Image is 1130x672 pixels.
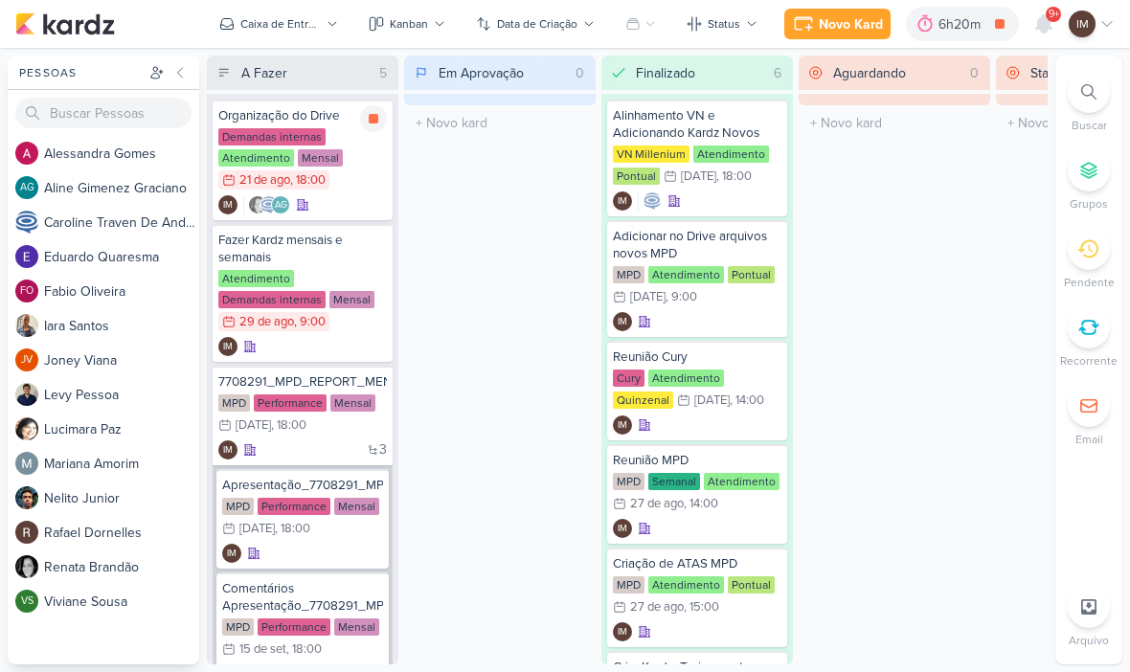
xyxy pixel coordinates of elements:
div: , 9:00 [666,291,697,303]
li: Ctrl + F [1055,71,1122,134]
div: R e n a t a B r a n d ã o [44,557,199,577]
div: Novo Kard [819,14,883,34]
div: , 18:00 [275,523,310,535]
div: Fazer Kardz mensais e semanais [218,232,387,266]
p: FO [20,286,34,297]
p: IM [618,628,627,638]
div: MPD [613,266,644,283]
div: , 14:00 [684,498,718,510]
div: , 14:00 [730,394,764,407]
p: IM [227,549,237,559]
p: AG [20,183,34,193]
p: AG [275,201,287,211]
div: Atendimento [218,149,294,167]
div: Quinzenal [613,392,673,409]
div: 0 [962,63,986,83]
img: Renata Brandão [248,195,267,214]
p: IM [223,201,233,211]
img: kardz.app [15,12,115,35]
div: 7708291_MPD_REPORT_MENSAL_AGOSTO [218,373,387,391]
div: Atendimento [218,270,294,287]
div: Isabella Machado Guimarães [218,337,237,356]
div: Isabella Machado Guimarães [613,312,632,331]
div: Alinhamento VN e Adicionando Kardz Novos [613,107,781,142]
div: Performance [258,618,330,636]
input: + Novo kard [802,109,986,137]
div: Colaboradores: Renata Brandão, Caroline Traven De Andrade, Aline Gimenez Graciano [243,195,290,214]
div: Apresentação_7708291_MPD_REPORT_MENSAL_AGOSTO [222,477,383,494]
div: 29 de ago [239,316,294,328]
div: Criador(a): Isabella Machado Guimarães [218,195,237,214]
div: , 18:00 [271,419,306,432]
p: JV [21,355,33,366]
div: Criador(a): Isabella Machado Guimarães [613,191,632,211]
div: A l e s s a n d r a G o m e s [44,144,199,164]
div: Pontual [728,576,775,594]
img: Levy Pessoa [15,383,38,406]
div: Pontual [613,168,660,185]
img: Caroline Traven De Andrade [260,195,279,214]
div: I a r a S a n t o s [44,316,199,336]
div: Isabella Machado Guimarães [222,544,241,563]
img: Rafael Dornelles [15,521,38,544]
div: MPD [613,576,644,594]
p: Buscar [1072,117,1107,134]
p: Arquivo [1069,632,1109,649]
div: [DATE] [239,523,275,535]
input: Buscar Pessoas [15,98,192,128]
div: Atendimento [648,370,724,387]
div: Parar relógio [360,105,387,132]
div: E d u a r d o Q u a r e s m a [44,247,199,267]
div: Mensal [330,394,375,412]
div: Criador(a): Isabella Machado Guimarães [613,312,632,331]
img: Caroline Traven De Andrade [15,211,38,234]
div: Fabio Oliveira [15,280,38,302]
img: Mariana Amorim [15,452,38,475]
div: V i v i a n e S o u s a [44,592,199,612]
div: Reunião MPD [613,452,781,469]
div: Mensal [334,498,379,515]
div: Criador(a): Isabella Machado Guimarães [218,440,237,459]
div: Semanal [648,473,700,490]
span: 3 [379,443,387,457]
div: Atendimento [693,146,769,163]
div: MPD [222,618,254,636]
div: MPD [613,473,644,490]
p: IM [1076,15,1089,33]
div: MPD [218,394,250,412]
div: Aline Gimenez Graciano [271,195,290,214]
div: M a r i a n a A m o r i m [44,454,199,474]
div: Criador(a): Isabella Machado Guimarães [613,519,632,538]
div: Cury [613,370,644,387]
div: Mensal [298,149,343,167]
p: IM [618,318,627,327]
div: 15 de set [239,643,286,656]
img: Eduardo Quaresma [15,245,38,268]
div: Colaboradores: Caroline Traven De Andrade [638,191,662,211]
div: Demandas internas [218,128,326,146]
p: IM [618,197,627,207]
div: Isabella Machado Guimarães [613,622,632,641]
div: Isabella Machado Guimarães [1069,11,1096,37]
div: Isabella Machado Guimarães [613,191,632,211]
div: Pontual [728,266,775,283]
img: Nelito Junior [15,486,38,509]
div: Demandas internas [218,291,326,308]
div: 0 [568,63,592,83]
div: Atendimento [648,266,724,283]
img: Lucimara Paz [15,417,38,440]
div: Comentários Apresentação_7708291_MPD_REPORT_MENSAL_AGOSTO [222,580,383,615]
div: Organização do Drive [218,107,387,124]
div: Isabella Machado Guimarães [613,519,632,538]
div: Performance [254,394,327,412]
div: , 18:00 [286,643,322,656]
div: Pessoas [15,64,146,81]
div: 21 de ago [239,174,290,187]
div: 27 de ago [630,498,684,510]
div: Performance [258,498,330,515]
div: [DATE] [630,291,666,303]
p: Grupos [1070,195,1108,213]
div: Isabella Machado Guimarães [218,440,237,459]
div: [DATE] [681,170,716,183]
button: Novo Kard [784,9,891,39]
